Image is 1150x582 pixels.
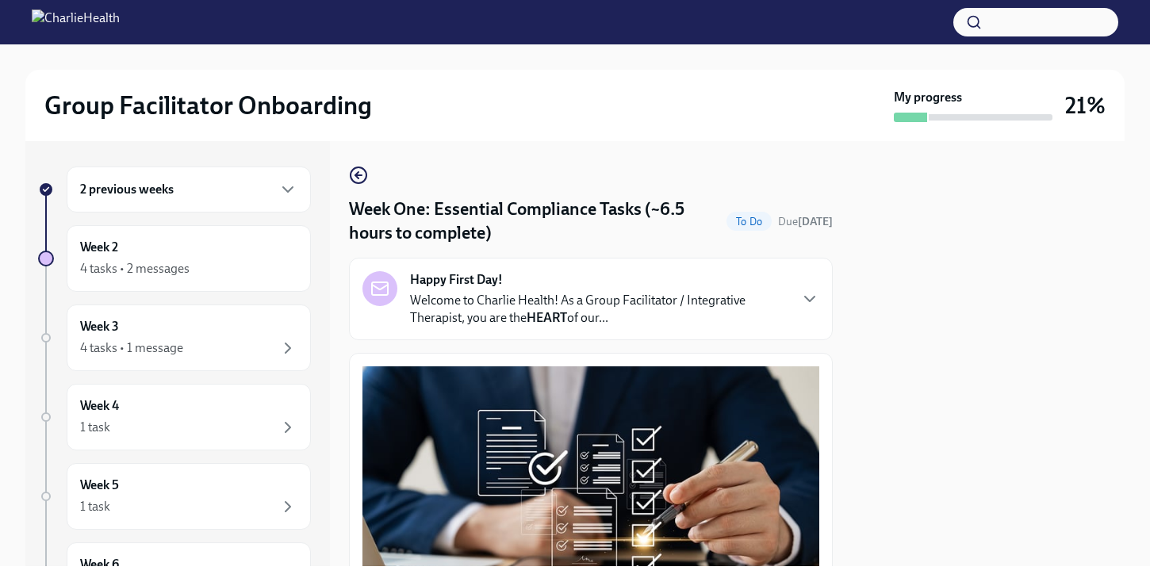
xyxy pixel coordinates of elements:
[80,556,119,573] h6: Week 6
[80,419,110,436] div: 1 task
[67,167,311,213] div: 2 previous weeks
[410,292,788,327] p: Welcome to Charlie Health! As a Group Facilitator / Integrative Therapist, you are the of our...
[38,384,311,450] a: Week 41 task
[778,215,833,228] span: Due
[894,89,962,106] strong: My progress
[80,339,183,357] div: 4 tasks • 1 message
[778,214,833,229] span: August 25th, 2025 10:00
[80,260,190,278] div: 4 tasks • 2 messages
[726,216,772,228] span: To Do
[410,271,503,289] strong: Happy First Day!
[38,225,311,292] a: Week 24 tasks • 2 messages
[80,239,118,256] h6: Week 2
[80,477,119,494] h6: Week 5
[80,181,174,198] h6: 2 previous weeks
[32,10,120,35] img: CharlieHealth
[80,498,110,515] div: 1 task
[798,215,833,228] strong: [DATE]
[80,318,119,335] h6: Week 3
[44,90,372,121] h2: Group Facilitator Onboarding
[349,197,720,245] h4: Week One: Essential Compliance Tasks (~6.5 hours to complete)
[527,310,567,325] strong: HEART
[38,304,311,371] a: Week 34 tasks • 1 message
[38,463,311,530] a: Week 51 task
[80,397,119,415] h6: Week 4
[1065,91,1106,120] h3: 21%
